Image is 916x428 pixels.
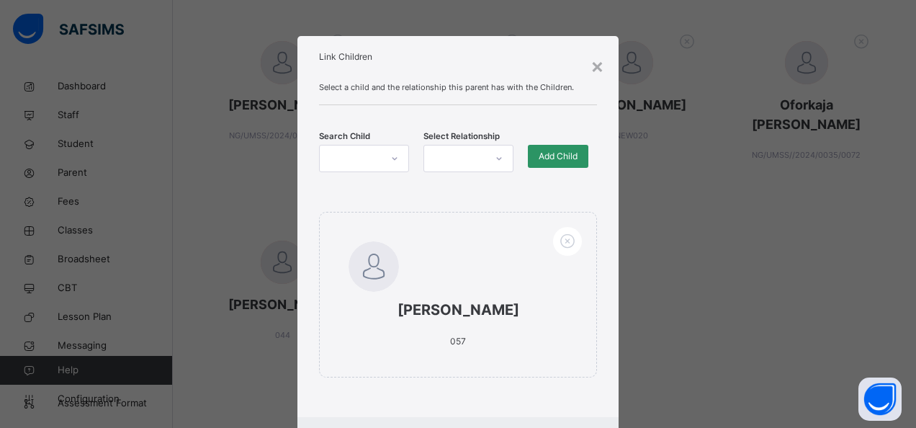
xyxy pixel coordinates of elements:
[450,336,466,347] span: 057
[423,130,500,143] span: Select Relationship
[349,241,399,292] img: default.svg
[591,50,604,81] div: ×
[319,130,370,143] span: Search Child
[349,299,567,321] span: [PERSON_NAME]
[858,378,902,421] button: Open asap
[319,50,596,63] h1: Link Children
[319,81,596,94] span: Select a child and the relationship this parent has with the Children.
[539,150,578,163] span: Add Child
